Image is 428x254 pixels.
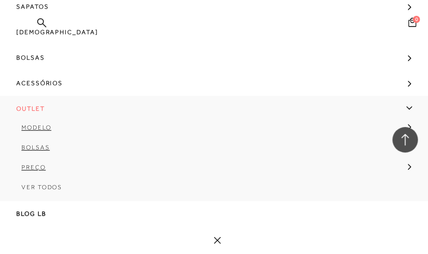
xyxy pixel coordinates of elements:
span: 0 [413,16,420,23]
span: Outlet [16,96,45,121]
span: BLOG LB [16,201,46,226]
button: 0 [405,17,419,31]
span: [DEMOGRAPHIC_DATA] [16,19,98,45]
span: Bolsas [21,144,50,151]
span: Preço [21,164,46,171]
span: Modelo [21,124,52,131]
span: Ver Todos [21,184,62,191]
span: Bolsas [16,45,45,70]
span: Acessórios [16,70,63,96]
